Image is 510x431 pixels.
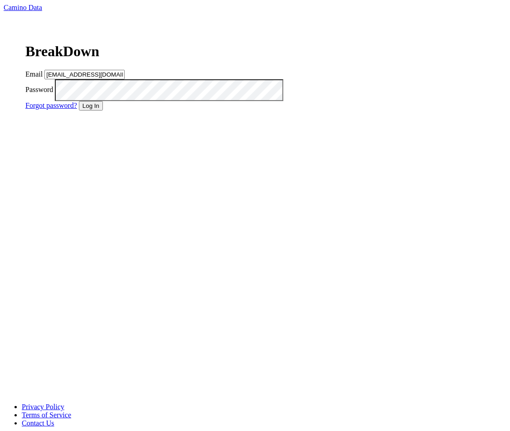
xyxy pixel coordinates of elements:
h1: BreakDown [25,43,297,60]
label: Email [25,70,43,78]
a: Privacy Policy [22,403,64,411]
a: Camino Data [4,4,42,11]
button: Log In [79,101,103,111]
a: Contact Us [22,419,54,427]
label: Password [25,86,53,93]
a: Forgot password? [25,102,77,109]
a: Terms of Service [22,411,71,419]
